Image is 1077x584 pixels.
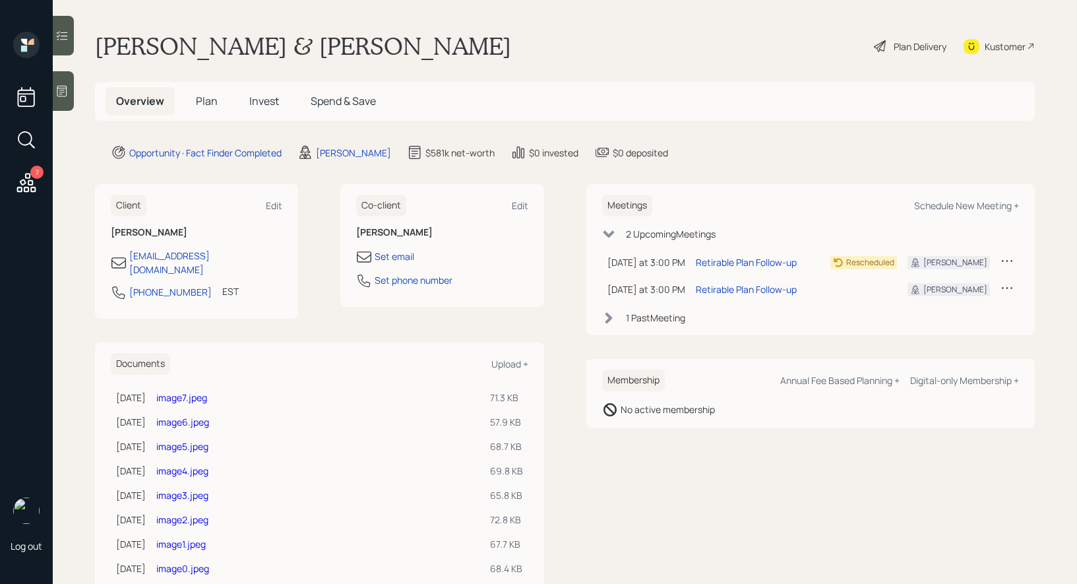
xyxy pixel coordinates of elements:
[111,195,146,216] h6: Client
[696,282,797,296] div: Retirable Plan Follow-up
[529,146,578,160] div: $0 invested
[222,284,239,298] div: EST
[490,464,523,478] div: 69.8 KB
[311,94,376,108] span: Spend & Save
[249,94,279,108] span: Invest
[910,374,1019,387] div: Digital-only Membership +
[375,249,414,263] div: Set email
[512,199,528,212] div: Edit
[923,284,987,296] div: [PERSON_NAME]
[375,273,452,287] div: Set phone number
[13,498,40,524] img: treva-nostdahl-headshot.png
[116,391,146,405] div: [DATE]
[129,146,282,160] div: Opportunity · Fact Finder Completed
[116,562,146,575] div: [DATE]
[116,94,164,108] span: Overview
[356,195,406,216] h6: Co-client
[626,227,716,241] div: 2 Upcoming Meeting s
[490,439,523,453] div: 68.7 KB
[156,391,207,404] a: image7.jpeg
[116,464,146,478] div: [DATE]
[602,370,665,391] h6: Membership
[894,40,946,53] div: Plan Delivery
[607,282,685,296] div: [DATE] at 3:00 PM
[116,488,146,502] div: [DATE]
[607,255,685,269] div: [DATE] at 3:00 PM
[696,255,797,269] div: Retirable Plan Follow-up
[116,537,146,551] div: [DATE]
[490,415,523,429] div: 57.9 KB
[914,199,1019,212] div: Schedule New Meeting +
[156,562,209,575] a: image0.jpeg
[129,285,212,299] div: [PHONE_NUMBER]
[95,32,511,61] h1: [PERSON_NAME] & [PERSON_NAME]
[923,257,987,269] div: [PERSON_NAME]
[490,513,523,527] div: 72.8 KB
[156,538,206,550] a: image1.jpeg
[356,227,528,238] h6: [PERSON_NAME]
[116,513,146,527] div: [DATE]
[116,415,146,429] div: [DATE]
[846,257,894,269] div: Rescheduled
[602,195,652,216] h6: Meetings
[30,166,44,179] div: 7
[156,440,208,453] a: image5.jpeg
[425,146,495,160] div: $581k net-worth
[490,537,523,551] div: 67.7 KB
[156,489,208,502] a: image3.jpeg
[780,374,900,387] div: Annual Fee Based Planning +
[626,311,685,325] div: 1 Past Meeting
[613,146,668,160] div: $0 deposited
[111,227,282,238] h6: [PERSON_NAME]
[491,358,528,370] div: Upload +
[490,488,523,502] div: 65.8 KB
[116,439,146,453] div: [DATE]
[266,199,282,212] div: Edit
[490,562,523,575] div: 68.4 KB
[129,249,282,276] div: [EMAIL_ADDRESS][DOMAIN_NAME]
[196,94,218,108] span: Plan
[621,403,715,416] div: No active membership
[11,540,42,552] div: Log out
[985,40,1026,53] div: Kustomer
[111,353,170,375] h6: Documents
[156,416,209,428] a: image6.jpeg
[156,465,208,477] a: image4.jpeg
[316,146,391,160] div: [PERSON_NAME]
[156,513,208,526] a: image2.jpeg
[490,391,523,405] div: 71.3 KB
